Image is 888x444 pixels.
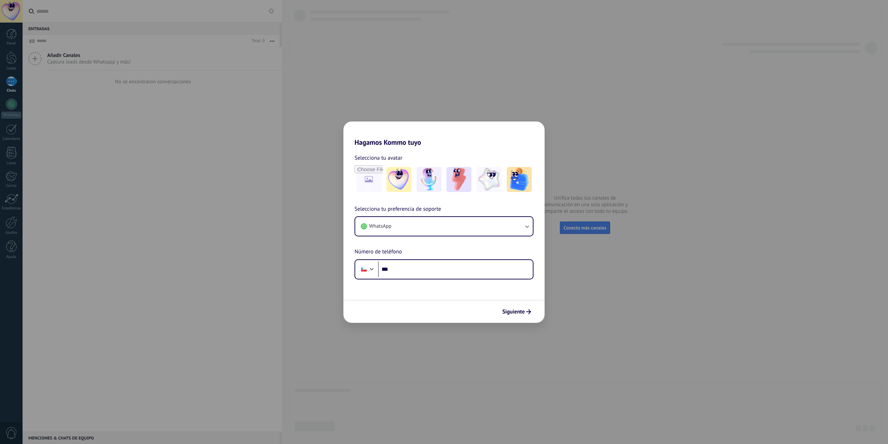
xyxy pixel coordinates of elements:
[343,122,545,146] h2: Hagamos Kommo tuyo
[507,167,532,192] img: -5.jpeg
[446,167,471,192] img: -3.jpeg
[355,217,533,236] button: WhatsApp
[417,167,442,192] img: -2.jpeg
[499,306,534,318] button: Siguiente
[357,262,370,277] div: Chile: + 56
[369,223,391,230] span: WhatsApp
[386,167,411,192] img: -1.jpeg
[477,167,502,192] img: -4.jpeg
[502,309,525,314] span: Siguiente
[355,248,402,257] span: Número de teléfono
[355,205,441,214] span: Selecciona tu preferencia de soporte
[355,153,402,162] span: Selecciona tu avatar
